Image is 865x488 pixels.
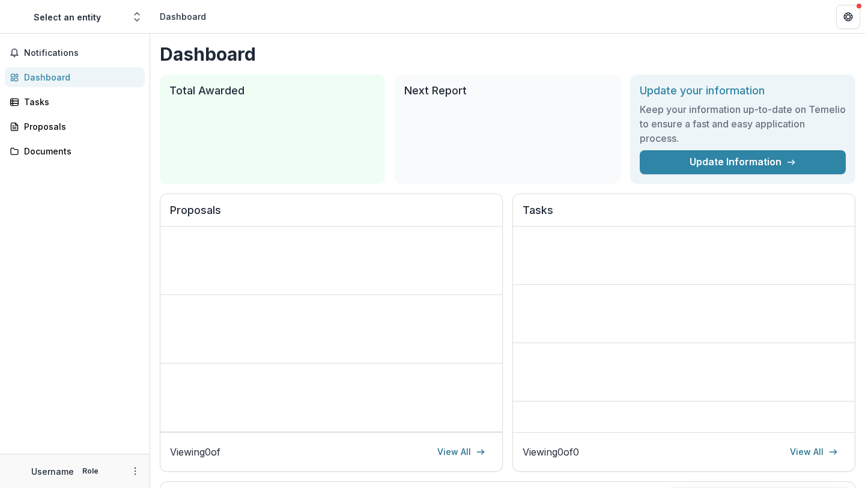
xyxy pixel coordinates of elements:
[5,43,145,63] button: Notifications
[79,466,102,477] p: Role
[170,445,220,459] p: Viewing 0 of
[160,43,855,65] h1: Dashboard
[640,84,846,97] h2: Update your information
[5,117,145,136] a: Proposals
[170,204,493,227] h2: Proposals
[31,465,74,478] p: Username
[24,120,135,133] div: Proposals
[5,141,145,161] a: Documents
[5,67,145,87] a: Dashboard
[24,145,135,157] div: Documents
[640,102,846,145] h3: Keep your information up-to-date on Temelio to ensure a fast and easy application process.
[5,92,145,112] a: Tasks
[523,445,579,459] p: Viewing 0 of 0
[523,204,845,227] h2: Tasks
[24,71,135,84] div: Dashboard
[24,96,135,108] div: Tasks
[783,442,845,462] a: View All
[155,8,211,25] nav: breadcrumb
[640,150,846,174] a: Update Information
[160,10,206,23] div: Dashboard
[34,11,101,23] div: Select an entity
[169,84,375,97] h2: Total Awarded
[430,442,493,462] a: View All
[404,84,610,97] h2: Next Report
[836,5,860,29] button: Get Help
[129,5,145,29] button: Open entity switcher
[24,48,140,58] span: Notifications
[128,464,142,478] button: More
